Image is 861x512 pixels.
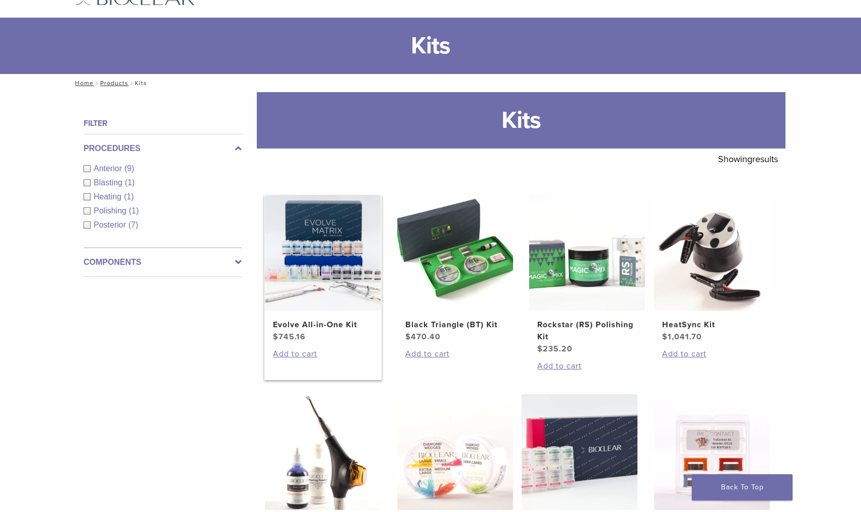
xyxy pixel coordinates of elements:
[257,92,785,149] h1: Kits
[718,149,778,170] p: Showing results
[273,332,278,342] span: $
[662,332,668,342] span: $
[537,344,572,354] bdi: 235.20
[94,164,124,173] span: Anterior
[397,195,513,311] img: Black Triangle (BT) Kit
[129,206,139,215] span: (1)
[128,81,135,86] span: /
[692,474,793,500] a: Back To Top
[124,192,134,201] span: (1)
[537,360,637,372] a: Add to cart: “Rockstar (RS) Polishing Kit”
[662,332,702,342] bdi: 1,041.70
[405,332,411,342] span: $
[654,394,770,510] img: TruContact Kit
[273,332,306,342] bdi: 745.16
[84,256,242,268] label: Components
[125,178,135,187] span: (1)
[84,142,242,155] label: Procedures
[405,332,441,342] bdi: 470.40
[265,195,381,311] img: Evolve All-in-One Kit
[662,348,762,360] a: Add to cart: “HeatSync Kit”
[128,221,138,229] span: (7)
[537,344,543,354] span: $
[100,80,128,87] a: Products
[405,319,505,331] h2: Black Triangle (BT) Kit
[397,195,514,343] a: Black Triangle (BT) KitBlack Triangle (BT) Kit $470.40
[405,348,505,360] a: Add to cart: “Black Triangle (BT) Kit”
[94,221,128,229] span: Posterior
[529,195,646,355] a: Rockstar (RS) Polishing KitRockstar (RS) Polishing Kit $235.20
[84,117,242,129] h4: Filter
[264,195,382,343] a: Evolve All-in-One KitEvolve All-in-One Kit $745.16
[94,178,125,187] span: Blasting
[529,195,645,311] img: Rockstar (RS) Polishing Kit
[522,394,637,510] img: Complete HD Anterior Kit
[662,319,762,331] h2: HeatSync Kit
[124,164,134,173] span: (9)
[654,195,771,343] a: HeatSync KitHeatSync Kit $1,041.70
[94,206,129,215] span: Polishing
[537,319,637,343] h2: Rockstar (RS) Polishing Kit
[397,394,513,510] img: Diamond Wedge Kits
[273,319,373,331] h2: Evolve All-in-One Kit
[72,80,94,87] a: Home
[94,192,124,201] span: Heating
[273,348,373,360] a: Add to cart: “Evolve All-in-One Kit”
[654,195,770,311] img: HeatSync Kit
[265,394,381,510] img: Blaster Kit
[94,81,100,86] span: /
[68,74,793,92] nav: Kits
